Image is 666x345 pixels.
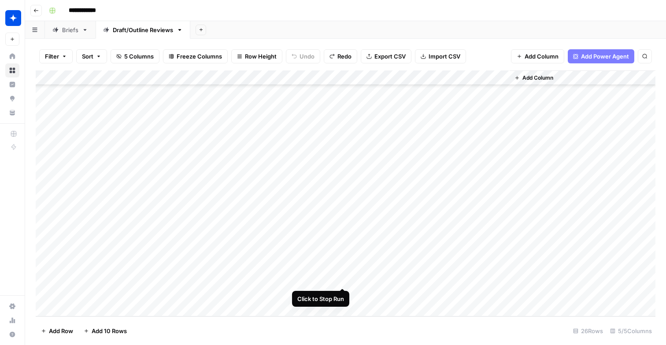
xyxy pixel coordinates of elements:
div: Draft/Outline Reviews [113,26,173,34]
a: Briefs [45,21,96,39]
button: Filter [39,49,73,63]
button: Add 10 Rows [78,324,132,338]
span: Import CSV [429,52,460,61]
button: Export CSV [361,49,411,63]
span: Add Power Agent [581,52,629,61]
a: Settings [5,299,19,313]
button: Add Power Agent [568,49,634,63]
a: Opportunities [5,92,19,106]
span: Redo [337,52,351,61]
div: Click to Stop Run [297,294,344,303]
button: Sort [76,49,107,63]
span: Add Row [49,327,73,335]
a: Draft/Outline Reviews [96,21,190,39]
span: Add Column [522,74,553,82]
span: 5 Columns [124,52,154,61]
div: 26 Rows [570,324,607,338]
span: Row Height [245,52,277,61]
span: Add Column [525,52,559,61]
span: Freeze Columns [177,52,222,61]
a: Your Data [5,106,19,120]
a: Insights [5,77,19,92]
button: Add Column [511,72,557,84]
a: Usage [5,313,19,327]
span: Export CSV [374,52,406,61]
button: Workspace: Wiz [5,7,19,29]
button: Add Row [36,324,78,338]
img: Wiz Logo [5,10,21,26]
button: Redo [324,49,357,63]
a: Browse [5,63,19,77]
button: Import CSV [415,49,466,63]
button: Undo [286,49,320,63]
span: Add 10 Rows [92,327,127,335]
span: Sort [82,52,93,61]
a: Home [5,49,19,63]
div: Briefs [62,26,78,34]
button: Freeze Columns [163,49,228,63]
button: Add Column [511,49,564,63]
span: Undo [300,52,314,61]
button: Row Height [231,49,282,63]
div: 5/5 Columns [607,324,655,338]
button: 5 Columns [111,49,159,63]
button: Help + Support [5,327,19,341]
span: Filter [45,52,59,61]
